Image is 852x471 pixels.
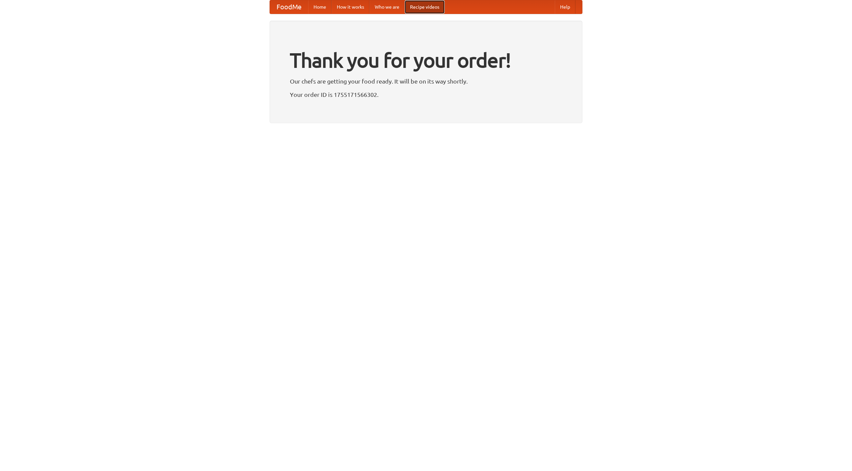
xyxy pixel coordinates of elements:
p: Our chefs are getting your food ready. It will be on its way shortly. [290,76,562,86]
a: Home [308,0,331,14]
a: Who we are [369,0,405,14]
h1: Thank you for your order! [290,44,562,76]
a: How it works [331,0,369,14]
a: FoodMe [270,0,308,14]
a: Recipe videos [405,0,445,14]
a: Help [555,0,575,14]
p: Your order ID is 1755171566302. [290,90,562,100]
